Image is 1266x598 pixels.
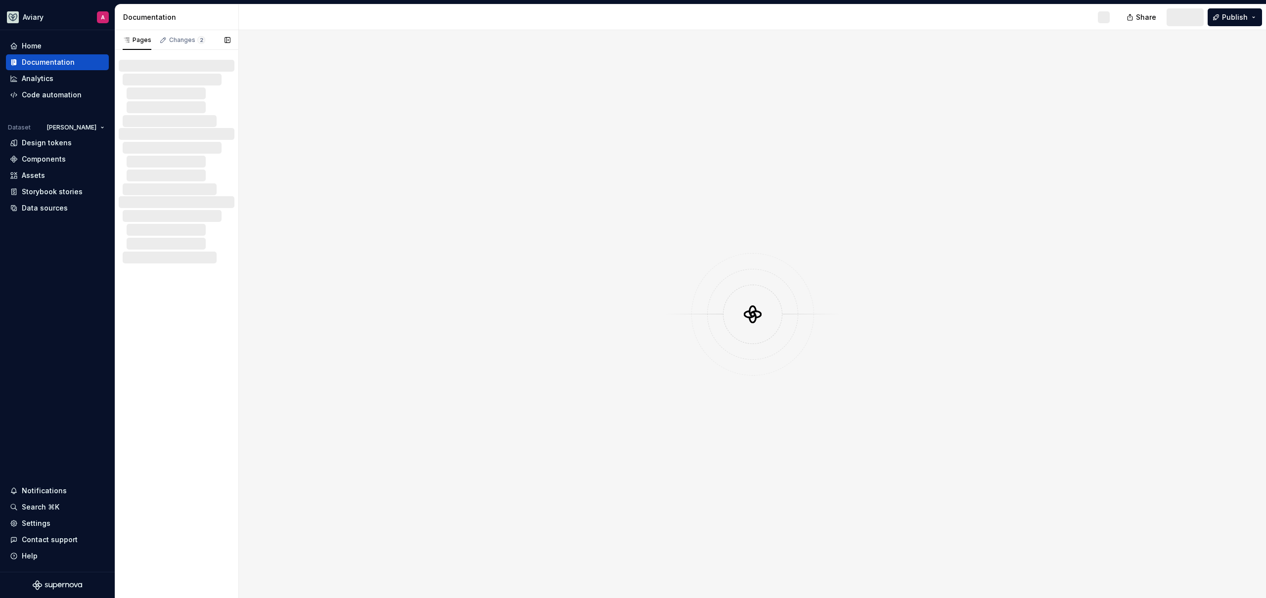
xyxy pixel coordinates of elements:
[101,13,105,21] div: A
[23,12,44,22] div: Aviary
[6,54,109,70] a: Documentation
[6,184,109,200] a: Storybook stories
[22,41,42,51] div: Home
[6,499,109,515] button: Search ⌘K
[8,124,31,131] div: Dataset
[7,11,19,23] img: 256e2c79-9abd-4d59-8978-03feab5a3943.png
[123,12,234,22] div: Documentation
[43,121,109,134] button: [PERSON_NAME]
[1136,12,1156,22] span: Share
[6,87,109,103] a: Code automation
[169,36,205,44] div: Changes
[6,135,109,151] a: Design tokens
[33,580,82,590] svg: Supernova Logo
[1122,8,1163,26] button: Share
[2,6,113,28] button: AviaryA
[22,551,38,561] div: Help
[6,483,109,499] button: Notifications
[6,151,109,167] a: Components
[6,71,109,86] a: Analytics
[6,515,109,531] a: Settings
[22,90,82,100] div: Code automation
[22,171,45,180] div: Assets
[123,36,151,44] div: Pages
[22,138,72,148] div: Design tokens
[6,38,109,54] a: Home
[197,36,205,44] span: 2
[22,57,75,67] div: Documentation
[22,74,53,84] div: Analytics
[6,532,109,548] button: Contact support
[22,502,59,512] div: Search ⌘K
[6,200,109,216] a: Data sources
[47,124,96,131] span: [PERSON_NAME]
[22,154,66,164] div: Components
[6,548,109,564] button: Help
[22,187,83,197] div: Storybook stories
[22,518,50,528] div: Settings
[1222,12,1248,22] span: Publish
[1208,8,1262,26] button: Publish
[22,535,78,545] div: Contact support
[22,203,68,213] div: Data sources
[6,168,109,183] a: Assets
[22,486,67,496] div: Notifications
